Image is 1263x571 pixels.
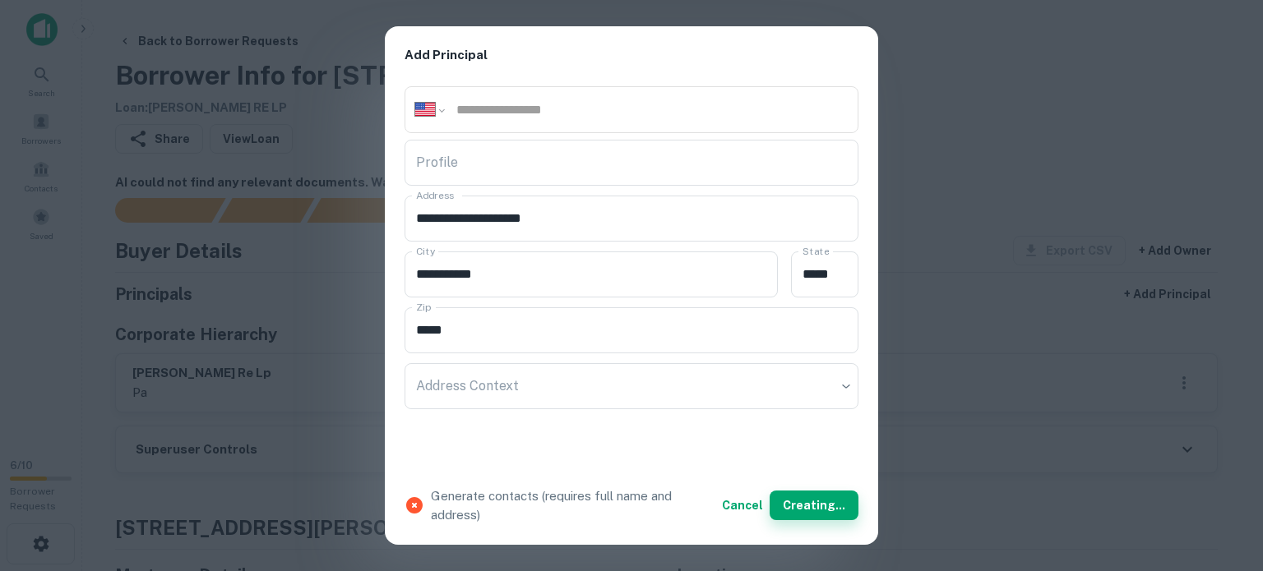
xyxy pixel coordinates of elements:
[431,486,715,525] p: Generate contacts (requires full name and address)
[770,490,858,520] button: Creating...
[405,363,858,409] div: ​
[416,300,431,314] label: Zip
[715,490,770,520] button: Cancel
[416,244,435,258] label: City
[385,26,878,85] h2: Add Principal
[1181,440,1263,518] iframe: Chat Widget
[803,244,829,258] label: State
[416,188,454,202] label: Address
